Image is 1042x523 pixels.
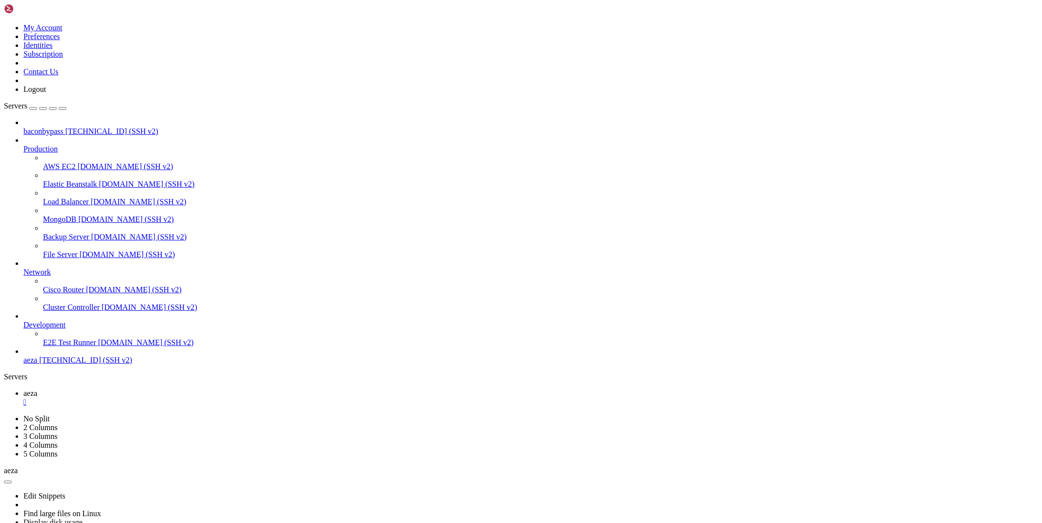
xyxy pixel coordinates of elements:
a: Servers [4,102,66,110]
a: No Split [23,414,50,423]
div: Servers [4,372,1038,381]
a: Cisco Router [DOMAIN_NAME] (SSH v2) [43,285,1038,294]
span: [TECHNICAL_ID] (SSH v2) [39,356,132,364]
li: Backup Server [DOMAIN_NAME] (SSH v2) [43,224,1038,241]
span: Development [23,321,65,329]
li: baconbypass [TECHNICAL_ID] (SSH v2) [23,118,1038,136]
span: Servers [4,102,27,110]
span: AWS EC2 [43,162,76,171]
x-row: System information as of [DATE] [4,54,914,62]
x-row: * Documentation: [URL][DOMAIN_NAME] [4,21,914,29]
span: Cisco Router [43,285,84,294]
a: baconbypass [TECHNICAL_ID] (SSH v2) [23,127,1038,136]
x-row: Enable ESM Apps to receive additional future security updates. [4,187,914,195]
x-row: * Strictly confined Kubernetes makes edge and IoT secure. Learn how MicroK8s [4,112,914,120]
x-row: root@homelyflesh:~# [4,228,914,237]
span: aeza [23,356,37,364]
span: [DOMAIN_NAME] (SSH v2) [91,233,187,241]
span: [DOMAIN_NAME] (SSH v2) [91,197,187,206]
a: Logout [23,85,46,93]
span: File Server [43,250,78,259]
li: MongoDB [DOMAIN_NAME] (SSH v2) [43,206,1038,224]
span: [DOMAIN_NAME] (SSH v2) [99,180,195,188]
a: Find large files on Linux [23,509,101,518]
a: aeza [TECHNICAL_ID] (SSH v2) [23,356,1038,365]
x-row: See [URL][DOMAIN_NAME] or run: sudo pro status [4,195,914,203]
a: My Account [23,23,63,32]
a: Elastic Beanstalk [DOMAIN_NAME] (SSH v2) [43,180,1038,189]
img: Shellngn [4,4,60,14]
a: Contact Us [23,67,59,76]
x-row: Usage of /: 33.3% of 29.44GB Users logged in: 0 [4,79,914,87]
li: Cisco Router [DOMAIN_NAME] (SSH v2) [43,277,1038,294]
span: [DOMAIN_NAME] (SSH v2) [102,303,197,311]
span: Elastic Beanstalk [43,180,97,188]
span: [DOMAIN_NAME] (SSH v2) [80,250,175,259]
span: aeza [23,389,37,397]
li: AWS EC2 [DOMAIN_NAME] (SSH v2) [43,153,1038,171]
a: File Server [DOMAIN_NAME] (SSH v2) [43,250,1038,259]
a: Identities [23,41,53,49]
li: Development [23,312,1038,347]
a: Cluster Controller [DOMAIN_NAME] (SSH v2) [43,303,1038,312]
span: Backup Server [43,233,89,241]
span: [DOMAIN_NAME] (SSH v2) [78,215,174,223]
a:  [23,398,1038,407]
span: [DOMAIN_NAME] (SSH v2) [86,285,182,294]
x-row: Last login: [DATE] from [TECHNICAL_ID] [4,220,914,228]
a: Subscription [23,50,63,58]
a: 3 Columns [23,432,58,440]
a: MongoDB [DOMAIN_NAME] (SSH v2) [43,215,1038,224]
a: E2E Test Runner [DOMAIN_NAME] (SSH v2) [43,338,1038,347]
x-row: Memory usage: 44% IPv4 address for ens3: [TECHNICAL_ID] [4,87,914,95]
a: 5 Columns [23,450,58,458]
li: File Server [DOMAIN_NAME] (SSH v2) [43,241,1038,259]
x-row: * Management: [URL][DOMAIN_NAME] [4,29,914,37]
span: Load Balancer [43,197,89,206]
a: Preferences [23,32,60,41]
span: MongoDB [43,215,76,223]
span: baconbypass [23,127,64,135]
li: E2E Test Runner [DOMAIN_NAME] (SSH v2) [43,329,1038,347]
x-row: 0 updates can be applied immediately. [4,170,914,178]
li: Production [23,136,1038,259]
span: Network [23,268,51,276]
x-row: [URL][DOMAIN_NAME] [4,137,914,145]
x-row: * Support: [URL][DOMAIN_NAME] [4,37,914,45]
span: aeza [4,466,18,475]
a: 2 Columns [23,423,58,432]
a: Load Balancer [DOMAIN_NAME] (SSH v2) [43,197,1038,206]
span: E2E Test Runner [43,338,96,347]
span: Production [23,145,58,153]
x-row: Welcome to Ubuntu 24.04.3 LTS (GNU/Linux 6.8.0-71-generic x86_64) [4,4,914,12]
a: Production [23,145,1038,153]
li: Load Balancer [DOMAIN_NAME] (SSH v2) [43,189,1038,206]
a: Backup Server [DOMAIN_NAME] (SSH v2) [43,233,1038,241]
a: Development [23,321,1038,329]
li: Elastic Beanstalk [DOMAIN_NAME] (SSH v2) [43,171,1038,189]
span: Cluster Controller [43,303,100,311]
x-row: Swap usage: 20% IPv6 address for ens3: [TECHNICAL_ID] [4,95,914,104]
x-row: Expanded Security Maintenance for Applications is not enabled. [4,153,914,162]
a: AWS EC2 [DOMAIN_NAME] (SSH v2) [43,162,1038,171]
a: Network [23,268,1038,277]
li: Network [23,259,1038,312]
a: 4 Columns [23,441,58,449]
li: Cluster Controller [DOMAIN_NAME] (SSH v2) [43,294,1038,312]
span: [TECHNICAL_ID] (SSH v2) [65,127,158,135]
x-row: System load: 0.0 Processes: 112 [4,70,914,79]
x-row: just raised the bar for easy, resilient and secure K8s cluster deployment. [4,120,914,129]
span: [DOMAIN_NAME] (SSH v2) [98,338,194,347]
a: Edit Snippets [23,492,65,500]
a: aeza [23,389,1038,407]
li: aeza [TECHNICAL_ID] (SSH v2) [23,347,1038,365]
span: [DOMAIN_NAME] (SSH v2) [78,162,173,171]
div: (20, 27) [86,228,90,237]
